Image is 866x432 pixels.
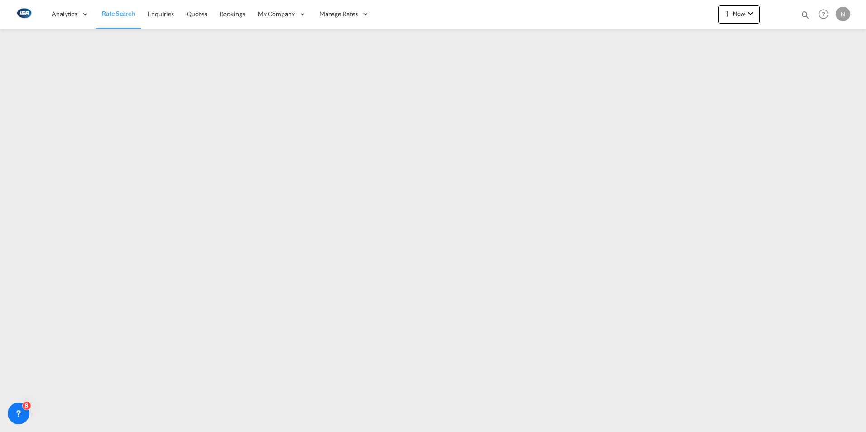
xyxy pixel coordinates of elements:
[220,10,245,18] span: Bookings
[816,6,831,22] span: Help
[258,10,295,19] span: My Company
[816,6,836,23] div: Help
[722,10,756,17] span: New
[148,10,174,18] span: Enquiries
[836,7,850,21] div: N
[319,10,358,19] span: Manage Rates
[722,8,733,19] md-icon: icon-plus 400-fg
[800,10,810,24] div: icon-magnify
[187,10,207,18] span: Quotes
[14,4,34,24] img: 1aa151c0c08011ec8d6f413816f9a227.png
[745,8,756,19] md-icon: icon-chevron-down
[52,10,77,19] span: Analytics
[800,10,810,20] md-icon: icon-magnify
[102,10,135,17] span: Rate Search
[718,5,760,24] button: icon-plus 400-fgNewicon-chevron-down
